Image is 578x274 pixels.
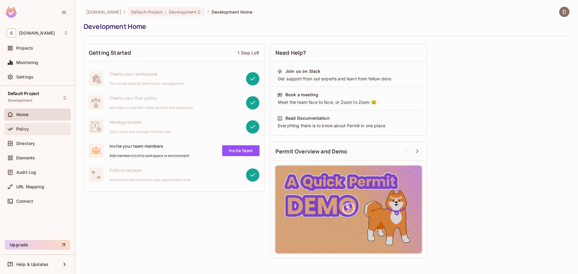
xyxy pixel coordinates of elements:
span: Getting Started [89,49,131,57]
span: Audit Log [16,170,36,175]
span: Permit Overview and Demo [275,148,347,155]
span: Add members to this workspace or environment [110,153,190,158]
span: : [165,10,167,14]
span: Settings [16,75,33,79]
span: Workspace: savameta.com [19,31,55,35]
div: Meet the team face to face, or Zoom to Zoom 😉 [277,99,420,105]
span: Connect [16,199,33,204]
span: Projects [16,46,33,51]
span: Elements [16,155,35,160]
span: Development [8,98,32,103]
div: 1 Step Left [238,50,259,56]
span: Enforce access [110,167,190,173]
img: Dat Nghiem Quoc [559,7,569,17]
span: Development Home [212,9,252,15]
div: Join us on Slack [285,68,320,74]
span: Directory [16,141,35,146]
span: S [7,29,16,37]
span: Monitoring [16,60,39,65]
span: Manage access with roles, actions and resources [110,105,193,110]
img: SReyMgAAAABJRU5ErkJggg== [6,7,17,18]
span: URL Mapping [16,184,44,189]
span: Invite your team members [110,143,190,149]
span: Sync users and manage their access [110,129,171,134]
li: / [124,9,125,15]
div: Read Documentation [285,115,330,121]
div: Everything there is to know about Permit in one place [277,123,420,129]
span: Policy [16,127,29,131]
div: Development Home [84,22,567,31]
div: Get support from out experts and learn from fellow devs [277,76,420,82]
span: Home [16,112,29,117]
span: Need Help? [275,49,306,57]
span: Add permission checks to your application code [110,177,190,182]
span: Default Project [8,91,39,96]
span: Create your workspace [110,71,184,77]
a: Invite Team [222,145,259,156]
div: Book a meeting [285,92,318,98]
button: Upgrade [5,240,70,250]
span: the active workspace [86,9,121,15]
span: Create your first policy [110,95,193,101]
span: Your home base for permission management [110,81,184,86]
span: Help & Updates [16,262,48,267]
span: Default Project [131,9,163,15]
span: Development [169,9,197,15]
li: / [207,9,209,15]
span: Manage access [110,119,171,125]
